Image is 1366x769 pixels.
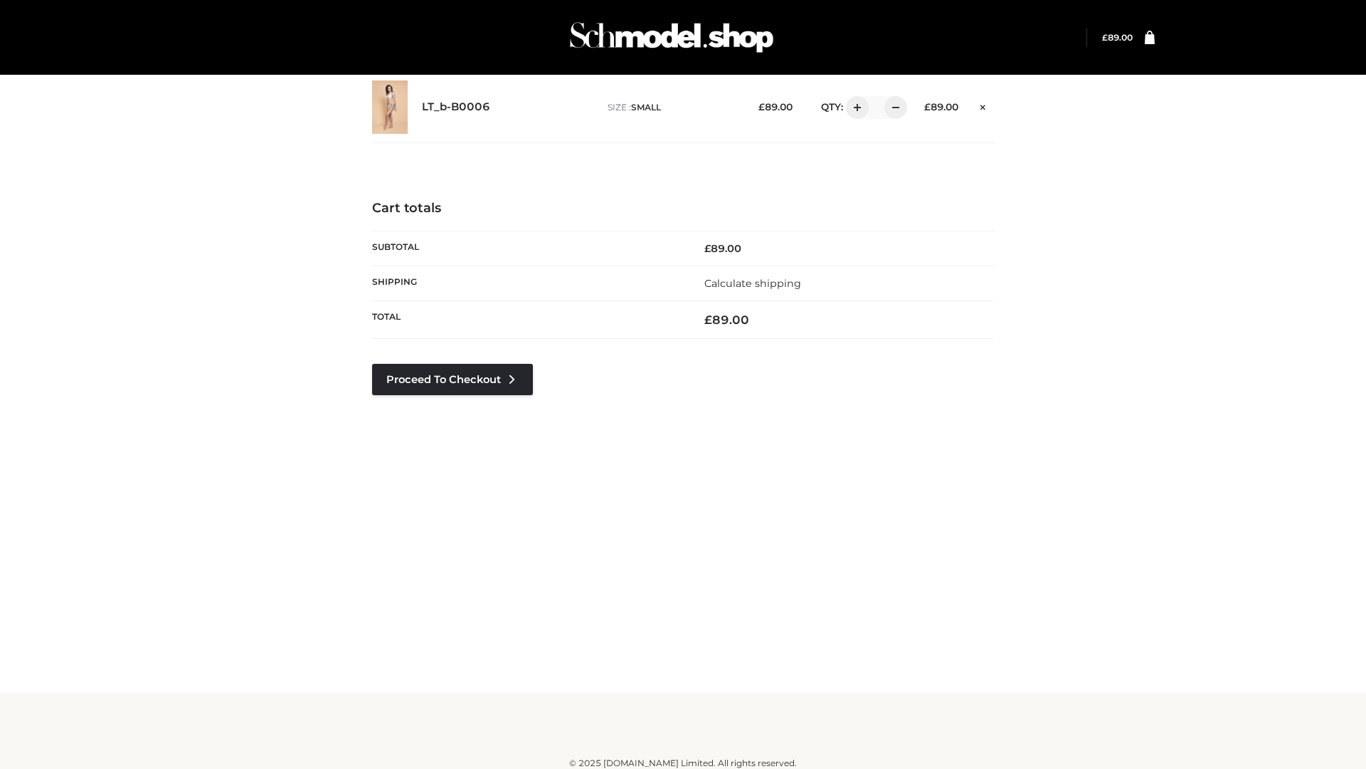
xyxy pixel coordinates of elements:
th: Subtotal [372,231,683,266]
bdi: 89.00 [758,101,793,113]
span: £ [704,313,712,327]
a: Remove this item [973,96,994,115]
a: Calculate shipping [704,277,801,290]
bdi: 89.00 [704,313,749,327]
h4: Cart totals [372,201,994,216]
div: QTY: [807,96,902,119]
span: £ [704,242,711,255]
span: SMALL [631,102,661,113]
span: £ [924,101,931,113]
p: size : [608,101,736,114]
a: LT_b-B0006 [422,100,490,114]
bdi: 89.00 [924,101,958,113]
span: £ [1102,32,1108,43]
a: Proceed to Checkout [372,364,533,395]
img: Schmodel Admin 964 [565,9,778,66]
th: Shipping [372,266,683,300]
bdi: 89.00 [1102,32,1133,43]
th: Total [372,301,683,339]
span: £ [758,101,765,113]
a: £89.00 [1102,32,1133,43]
bdi: 89.00 [704,242,741,255]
